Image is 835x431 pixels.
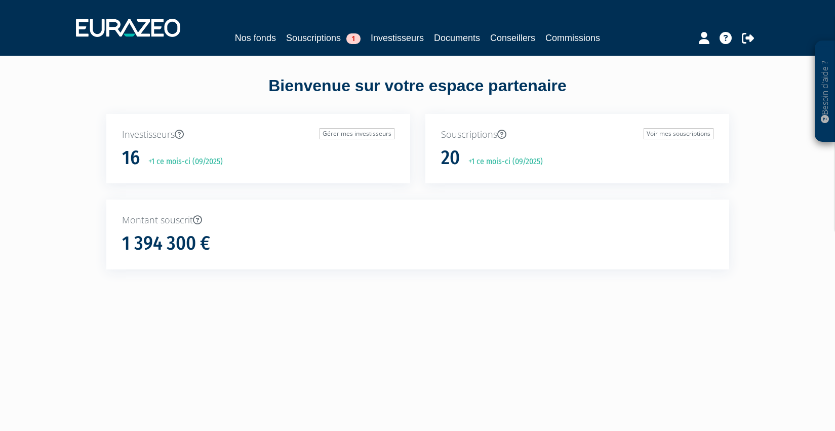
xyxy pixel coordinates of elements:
[434,31,480,45] a: Documents
[441,128,713,141] p: Souscriptions
[122,214,713,227] p: Montant souscrit
[122,233,210,254] h1: 1 394 300 €
[99,74,737,114] div: Bienvenue sur votre espace partenaire
[644,128,713,139] a: Voir mes souscriptions
[122,147,140,169] h1: 16
[320,128,394,139] a: Gérer mes investisseurs
[461,156,543,168] p: +1 ce mois-ci (09/2025)
[819,46,831,137] p: Besoin d'aide ?
[490,31,535,45] a: Conseillers
[286,31,361,45] a: Souscriptions1
[545,31,600,45] a: Commissions
[235,31,276,45] a: Nos fonds
[346,33,361,44] span: 1
[371,31,424,45] a: Investisseurs
[141,156,223,168] p: +1 ce mois-ci (09/2025)
[76,19,180,37] img: 1732889491-logotype_eurazeo_blanc_rvb.png
[441,147,460,169] h1: 20
[122,128,394,141] p: Investisseurs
